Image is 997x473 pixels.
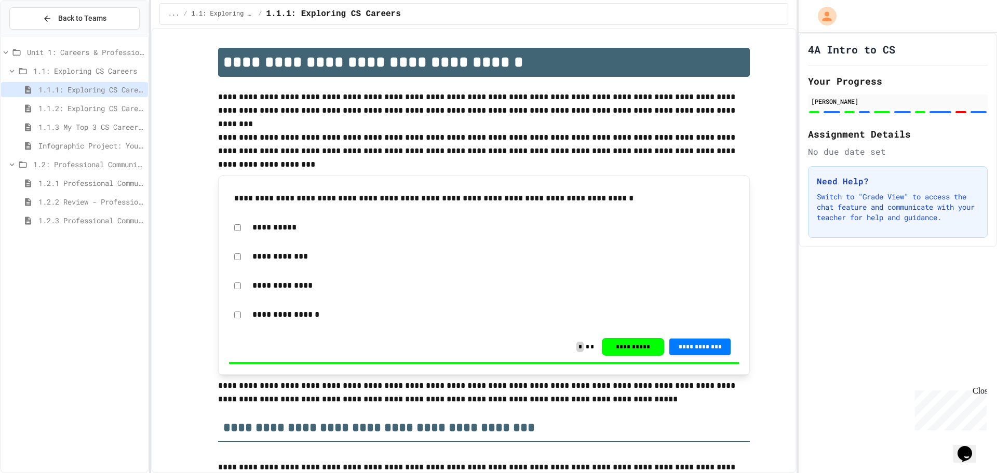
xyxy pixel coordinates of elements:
span: / [258,10,262,18]
div: Chat with us now!Close [4,4,72,66]
span: 1.2.3 Professional Communication Challenge [38,215,144,226]
span: 1.1.2: Exploring CS Careers - Review [38,103,144,114]
div: No due date set [808,145,988,158]
span: 1.1: Exploring CS Careers [192,10,254,18]
span: 1.1.3 My Top 3 CS Careers! [38,121,144,132]
span: Infographic Project: Your favorite CS [38,140,144,151]
span: 1.2: Professional Communication [33,159,144,170]
span: 1.1.1: Exploring CS Careers [38,84,144,95]
h2: Assignment Details [808,127,988,141]
span: ... [168,10,180,18]
span: 1.2.2 Review - Professional Communication [38,196,144,207]
h2: Your Progress [808,74,988,88]
div: My Account [807,4,839,28]
span: 1.2.1 Professional Communication [38,178,144,188]
span: 1.1.1: Exploring CS Careers [266,8,401,20]
iframe: chat widget [953,431,987,463]
p: Switch to "Grade View" to access the chat feature and communicate with your teacher for help and ... [817,192,979,223]
button: Back to Teams [9,7,140,30]
span: Back to Teams [58,13,106,24]
div: [PERSON_NAME] [811,97,985,106]
iframe: chat widget [911,386,987,430]
h1: 4A Intro to CS [808,42,895,57]
span: Unit 1: Careers & Professionalism [27,47,144,58]
h3: Need Help? [817,175,979,187]
span: / [183,10,187,18]
span: 1.1: Exploring CS Careers [33,65,144,76]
